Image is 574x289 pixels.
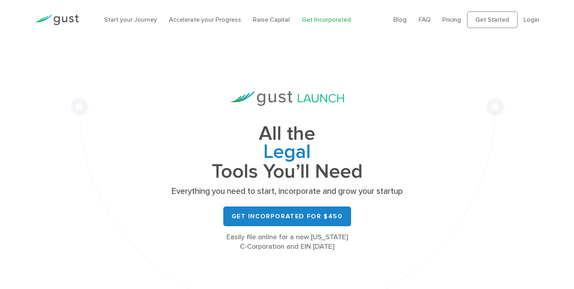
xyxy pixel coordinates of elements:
a: FAQ [419,16,430,23]
a: Get Incorporated [302,16,351,23]
p: Everything you need to start, incorporate and grow your startup [169,186,406,197]
img: Gust Launch Logo [230,91,344,106]
a: Pricing [442,16,461,23]
a: Blog [393,16,407,23]
span: Fundraising [169,143,406,163]
a: Accelerate your Progress [169,16,241,23]
h1: All the Tools You’ll Need [169,125,406,180]
img: Gust Logo [35,15,79,25]
a: Start your Journey [104,16,157,23]
div: Easily file online for a new [US_STATE] C-Corporation and EIN [DATE] [169,233,406,251]
a: Raise Capital [253,16,290,23]
a: Get Incorporated for $450 [223,206,351,226]
a: Login [524,16,539,23]
a: Get Started [467,11,518,28]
